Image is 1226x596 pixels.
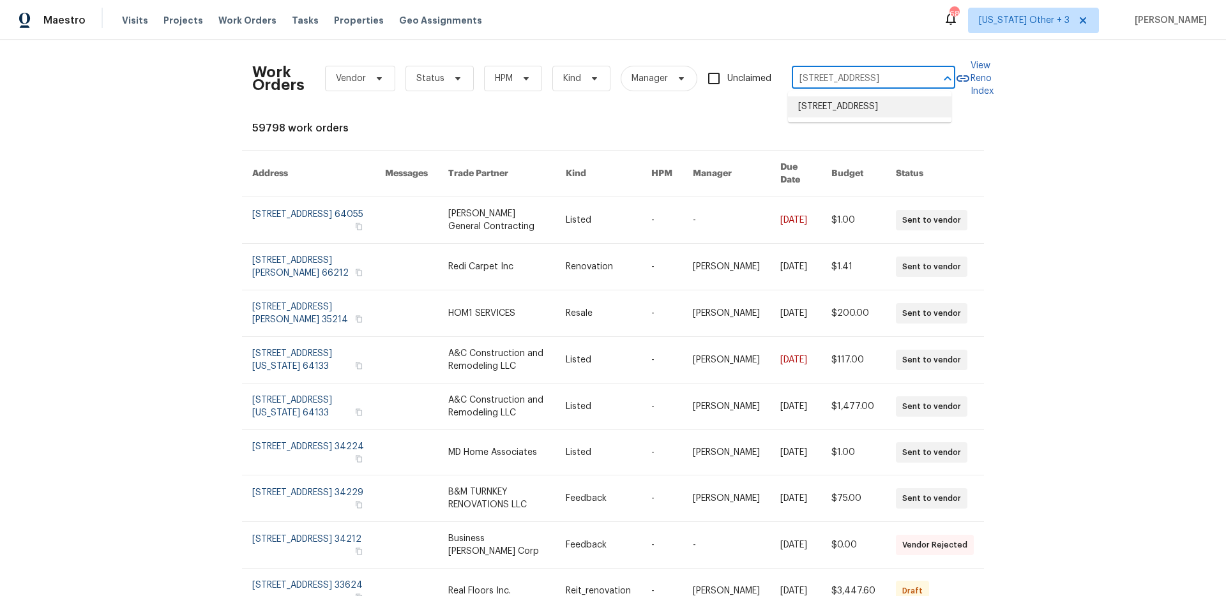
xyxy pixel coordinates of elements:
[438,522,556,569] td: Business [PERSON_NAME] Corp
[788,96,951,117] li: [STREET_ADDRESS]
[353,221,365,232] button: Copy Address
[438,197,556,244] td: [PERSON_NAME] General Contracting
[438,475,556,522] td: B&M TURNKEY RENOVATIONS LLC
[218,14,276,27] span: Work Orders
[242,151,375,197] th: Address
[353,406,365,418] button: Copy Address
[683,384,770,430] td: [PERSON_NAME]
[641,522,683,569] td: -
[641,384,683,430] td: -
[641,151,683,197] th: HPM
[950,8,958,20] div: 68
[683,290,770,337] td: [PERSON_NAME]
[353,360,365,371] button: Copy Address
[336,72,366,85] span: Vendor
[683,151,770,197] th: Manager
[353,499,365,510] button: Copy Address
[556,290,641,337] td: Resale
[375,151,438,197] th: Messages
[641,475,683,522] td: -
[438,290,556,337] td: HOM1 SERVICES
[886,151,984,197] th: Status
[353,546,365,557] button: Copy Address
[416,72,444,85] span: Status
[939,70,957,87] button: Close
[353,453,365,465] button: Copy Address
[556,337,641,384] td: Listed
[438,430,556,475] td: MD Home Associates
[292,16,319,25] span: Tasks
[727,72,771,86] span: Unclaimed
[955,59,994,98] a: View Reno Index
[122,14,148,27] span: Visits
[163,14,203,27] span: Projects
[556,151,641,197] th: Kind
[563,72,581,85] span: Kind
[438,384,556,430] td: A&C Construction and Remodeling LLC
[1130,14,1207,27] span: [PERSON_NAME]
[792,69,919,89] input: Enter in an address
[556,430,641,475] td: Listed
[438,244,556,290] td: Redi Carpet Inc
[252,66,305,91] h2: Work Orders
[334,14,384,27] span: Properties
[252,122,974,135] div: 59798 work orders
[495,72,513,85] span: HPM
[556,475,641,522] td: Feedback
[770,151,821,197] th: Due Date
[556,522,641,569] td: Feedback
[683,337,770,384] td: [PERSON_NAME]
[641,197,683,244] td: -
[556,197,641,244] td: Listed
[556,384,641,430] td: Listed
[641,290,683,337] td: -
[683,430,770,475] td: [PERSON_NAME]
[353,313,365,325] button: Copy Address
[683,197,770,244] td: -
[438,337,556,384] td: A&C Construction and Remodeling LLC
[821,151,886,197] th: Budget
[353,267,365,278] button: Copy Address
[43,14,86,27] span: Maestro
[399,14,482,27] span: Geo Assignments
[632,72,668,85] span: Manager
[641,244,683,290] td: -
[641,337,683,384] td: -
[683,522,770,569] td: -
[556,244,641,290] td: Renovation
[979,14,1070,27] span: [US_STATE] Other + 3
[438,151,556,197] th: Trade Partner
[641,430,683,475] td: -
[683,244,770,290] td: [PERSON_NAME]
[683,475,770,522] td: [PERSON_NAME]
